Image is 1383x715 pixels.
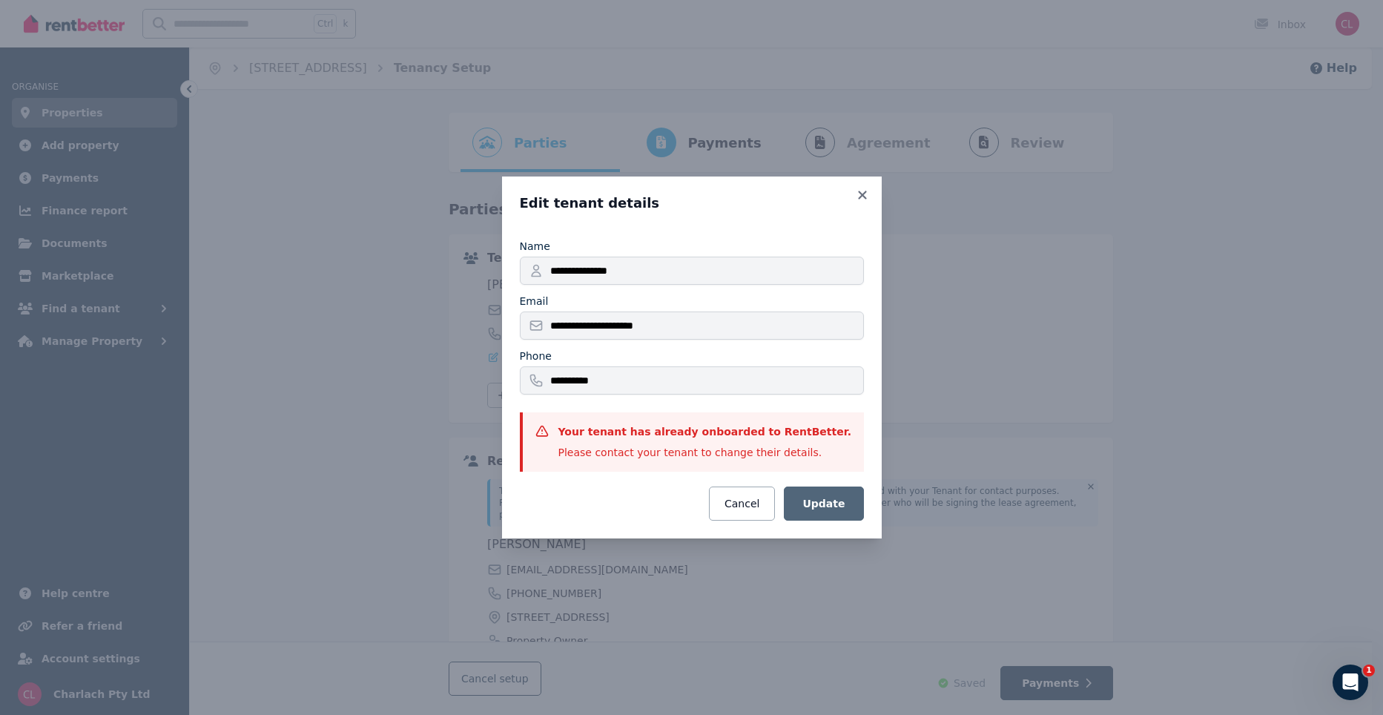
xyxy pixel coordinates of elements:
label: Phone [520,349,552,363]
label: Name [520,239,550,254]
label: Email [520,294,549,309]
button: Update [784,487,863,521]
iframe: Intercom live chat [1333,665,1368,700]
h3: Edit tenant details [520,194,864,212]
div: Please contact your tenant to change their details. [558,445,851,460]
h3: Your tenant has already onboarded to RentBetter. [558,424,851,439]
span: 1 [1363,665,1375,676]
button: Cancel [709,487,775,521]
